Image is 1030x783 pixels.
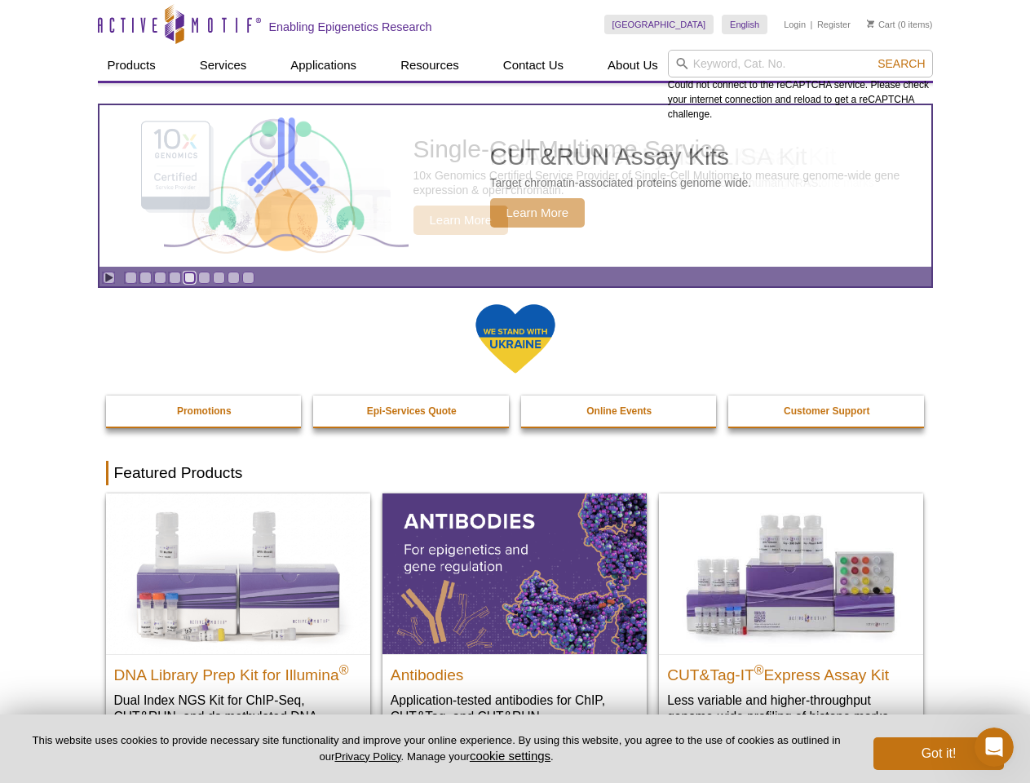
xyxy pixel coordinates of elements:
li: | [811,15,813,34]
img: We Stand With Ukraine [475,303,556,375]
a: About Us [598,50,668,81]
a: Go to slide 7 [213,272,225,284]
strong: Online Events [586,405,652,417]
a: Go to slide 2 [139,272,152,284]
strong: Epi-Services Quote [367,405,457,417]
a: Login [784,19,806,30]
a: [GEOGRAPHIC_DATA] [604,15,714,34]
a: Toggle autoplay [103,272,115,284]
a: Resources [391,50,469,81]
div: Could not connect to the reCAPTCHA service. Please check your internet connection and reload to g... [668,50,933,122]
a: Cart [867,19,895,30]
li: (0 items) [867,15,933,34]
a: Go to slide 6 [198,272,210,284]
span: Search [877,57,925,70]
img: All Antibodies [382,493,647,653]
a: Services [190,50,257,81]
a: Go to slide 3 [154,272,166,284]
h2: CUT&Tag-IT Express Assay Kit [667,659,915,683]
h2: Featured Products [106,461,925,485]
p: Less variable and higher-throughput genome-wide profiling of histone marks​. [667,692,915,725]
iframe: Intercom live chat [975,728,1014,767]
a: Customer Support [728,396,926,427]
sup: ® [339,662,349,676]
strong: Customer Support [784,405,869,417]
a: Go to slide 4 [169,272,181,284]
a: Online Events [521,396,718,427]
button: cookie settings [470,749,550,763]
a: Products [98,50,166,81]
a: Applications [281,50,366,81]
strong: Promotions [177,405,232,417]
h2: Antibodies [391,659,639,683]
a: Go to slide 8 [228,272,240,284]
sup: ® [754,662,764,676]
button: Search [873,56,930,71]
a: Promotions [106,396,303,427]
a: Register [817,19,851,30]
a: Privacy Policy [334,750,400,763]
a: Contact Us [493,50,573,81]
img: Your Cart [867,20,874,28]
a: Go to slide 1 [125,272,137,284]
a: Go to slide 9 [242,272,254,284]
a: Epi-Services Quote [313,396,511,427]
a: Go to slide 5 [183,272,196,284]
a: All Antibodies Antibodies Application-tested antibodies for ChIP, CUT&Tag, and CUT&RUN. [382,493,647,741]
p: Dual Index NGS Kit for ChIP-Seq, CUT&RUN, and ds methylated DNA assays. [114,692,362,741]
img: CUT&Tag-IT® Express Assay Kit [659,493,923,653]
button: Got it! [873,737,1004,770]
img: DNA Library Prep Kit for Illumina [106,493,370,653]
p: This website uses cookies to provide necessary site functionality and improve your online experie... [26,733,847,764]
a: CUT&Tag-IT® Express Assay Kit CUT&Tag-IT®Express Assay Kit Less variable and higher-throughput ge... [659,493,923,741]
h2: Enabling Epigenetics Research [269,20,432,34]
a: English [722,15,767,34]
p: Application-tested antibodies for ChIP, CUT&Tag, and CUT&RUN. [391,692,639,725]
a: DNA Library Prep Kit for Illumina DNA Library Prep Kit for Illumina® Dual Index NGS Kit for ChIP-... [106,493,370,757]
input: Keyword, Cat. No. [668,50,933,77]
h2: DNA Library Prep Kit for Illumina [114,659,362,683]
